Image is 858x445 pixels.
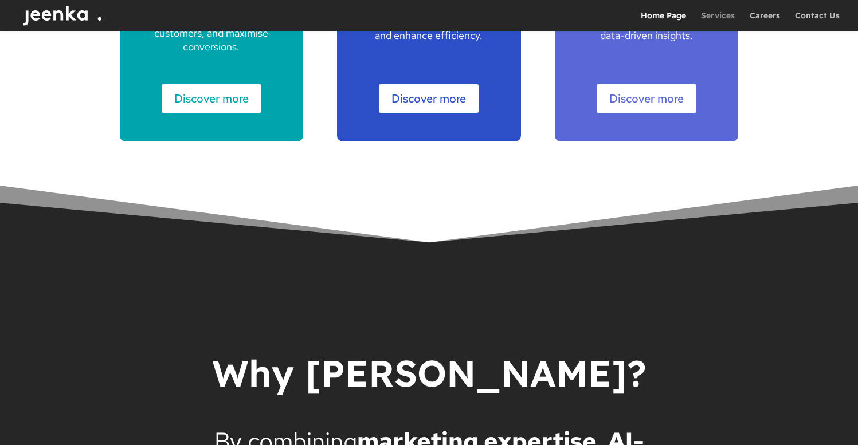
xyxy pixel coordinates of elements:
[701,11,735,31] a: Services
[641,11,686,31] a: Home Page
[162,84,261,113] a: Discover more
[795,11,840,31] a: Contact Us
[379,84,479,113] a: Discover more
[206,349,653,426] h3: Why [PERSON_NAME]?
[597,84,696,113] a: Discover more
[750,11,780,31] a: Careers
